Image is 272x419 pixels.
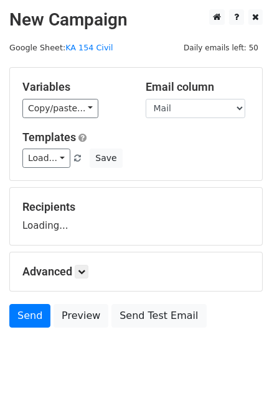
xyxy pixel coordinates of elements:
[65,43,113,52] a: KA 154 Civil
[146,80,250,94] h5: Email column
[22,131,76,144] a: Templates
[22,200,250,214] h5: Recipients
[54,304,108,328] a: Preview
[9,43,113,52] small: Google Sheet:
[22,80,127,94] h5: Variables
[179,43,263,52] a: Daily emails left: 50
[9,304,50,328] a: Send
[22,265,250,279] h5: Advanced
[22,99,98,118] a: Copy/paste...
[22,149,70,168] a: Load...
[9,9,263,30] h2: New Campaign
[111,304,206,328] a: Send Test Email
[90,149,122,168] button: Save
[22,200,250,233] div: Loading...
[179,41,263,55] span: Daily emails left: 50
